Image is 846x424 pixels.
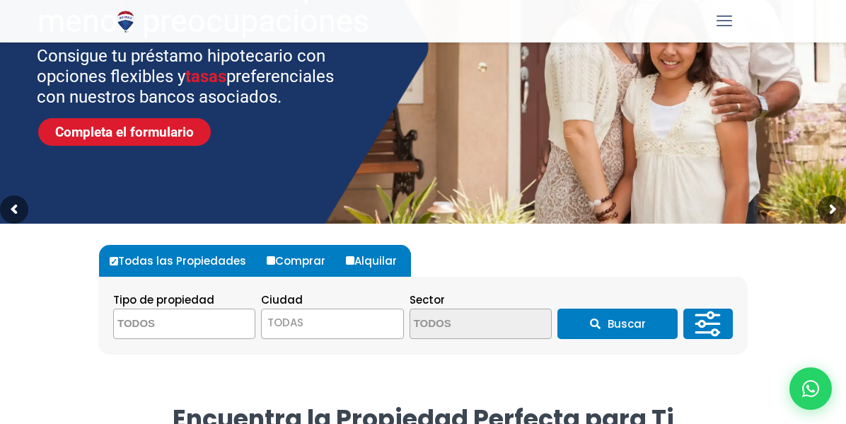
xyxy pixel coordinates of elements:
[37,46,350,108] sr7-txt: Consigue tu préstamo hipotecario con opciones flexibles y preferenciales con nuestros bancos asoc...
[261,309,403,339] span: TODAS
[113,9,138,34] img: Logo de REMAX
[106,245,260,277] label: Todas las Propiedades
[267,256,275,265] input: Comprar
[262,313,402,333] span: TODAS
[113,292,214,307] span: Tipo de propiedad
[38,118,211,146] a: Completa el formulario
[557,309,678,339] button: Buscar
[342,245,411,277] label: Alquilar
[110,257,118,265] input: Todas las Propiedades
[410,292,445,307] span: Sector
[185,67,226,86] span: tasas
[410,309,547,340] textarea: Search
[712,9,736,33] a: mobile menu
[261,292,303,307] span: Ciudad
[114,309,251,340] textarea: Search
[346,256,354,265] input: Alquilar
[267,315,303,330] span: TODAS
[263,245,340,277] label: Comprar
